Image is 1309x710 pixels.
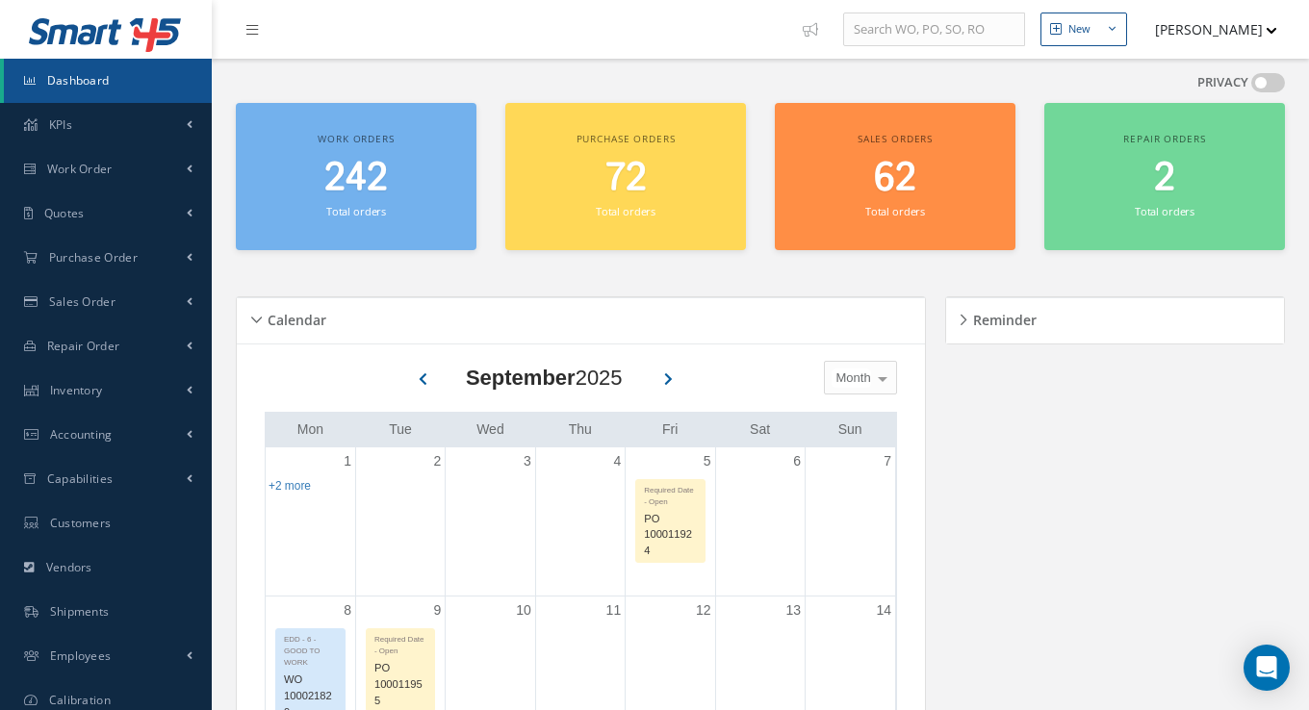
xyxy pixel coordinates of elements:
[326,204,386,218] small: Total orders
[473,418,508,442] a: Wednesday
[466,362,623,393] div: 2025
[294,418,327,442] a: Monday
[324,151,388,206] span: 242
[782,596,805,624] a: September 13, 2025
[746,418,774,442] a: Saturday
[1044,103,1285,250] a: Repair orders 2 Total orders
[430,596,446,624] a: September 9, 2025
[806,447,895,596] td: September 7, 2025
[715,447,805,596] td: September 6, 2025
[340,447,355,475] a: September 1, 2025
[340,596,355,624] a: September 8, 2025
[262,306,326,329] h5: Calendar
[49,249,138,266] span: Purchase Order
[880,447,895,475] a: September 7, 2025
[46,559,92,575] span: Vendors
[512,596,535,624] a: September 10, 2025
[49,116,72,133] span: KPIs
[874,151,916,206] span: 62
[47,470,114,487] span: Capabilities
[775,103,1015,250] a: Sales orders 62 Total orders
[1137,11,1277,48] button: [PERSON_NAME]
[832,368,871,388] span: Month
[318,132,394,145] span: Work orders
[505,103,746,250] a: Purchase orders 72 Total orders
[658,418,681,442] a: Friday
[636,508,704,562] div: PO 100011924
[269,479,311,493] a: Show 2 more events
[50,515,112,531] span: Customers
[446,447,535,596] td: September 3, 2025
[605,151,647,206] span: 72
[692,596,715,624] a: September 12, 2025
[1040,13,1127,46] button: New
[47,161,113,177] span: Work Order
[385,418,416,442] a: Tuesday
[4,59,212,103] a: Dashboard
[843,13,1025,47] input: Search WO, PO, SO, RO
[865,204,925,218] small: Total orders
[50,647,112,664] span: Employees
[1135,204,1194,218] small: Total orders
[50,426,113,443] span: Accounting
[967,306,1037,329] h5: Reminder
[596,204,655,218] small: Total orders
[1244,645,1290,691] div: Open Intercom Messenger
[636,480,704,508] div: Required Date - Open
[565,418,596,442] a: Thursday
[789,447,805,475] a: September 6, 2025
[1123,132,1205,145] span: Repair orders
[276,629,345,669] div: EDD - 6 - GOOD TO WORK
[858,132,933,145] span: Sales orders
[535,447,625,596] td: September 4, 2025
[1197,73,1248,92] label: PRIVACY
[50,603,110,620] span: Shipments
[266,447,355,596] td: September 1, 2025
[1154,151,1175,206] span: 2
[367,629,434,657] div: Required Date - Open
[577,132,676,145] span: Purchase orders
[430,447,446,475] a: September 2, 2025
[1068,21,1091,38] div: New
[49,293,115,310] span: Sales Order
[609,447,625,475] a: September 4, 2025
[50,382,103,398] span: Inventory
[47,72,110,89] span: Dashboard
[626,447,715,596] td: September 5, 2025
[47,338,120,354] span: Repair Order
[44,205,85,221] span: Quotes
[236,103,476,250] a: Work orders 242 Total orders
[872,596,895,624] a: September 14, 2025
[520,447,535,475] a: September 3, 2025
[700,447,715,475] a: September 5, 2025
[466,366,576,390] b: September
[49,692,111,708] span: Calibration
[834,418,866,442] a: Sunday
[355,447,445,596] td: September 2, 2025
[603,596,626,624] a: September 11, 2025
